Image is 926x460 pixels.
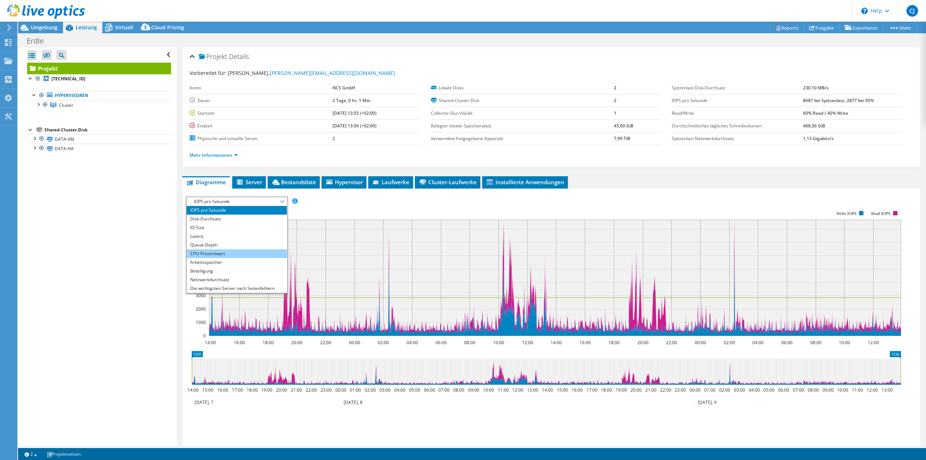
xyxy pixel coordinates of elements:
[306,387,317,393] text: 22:00
[672,110,803,117] label: Read/Write
[551,339,562,346] text: 14:00
[522,339,533,346] text: 12:00
[205,339,216,346] text: 14:00
[436,339,447,346] text: 06:00
[187,284,287,293] li: Die wichtigsten Server nach Seitenfehlern
[608,339,620,346] text: 18:00
[202,387,213,393] text: 15:00
[666,339,677,346] text: 22:00
[803,110,848,116] b: 60% Read / 40% Write
[332,110,377,116] b: [DATE] 13:55 (+02:00)
[719,387,730,393] text: 02:00
[803,123,825,129] b: 468,56 GiB
[27,91,171,100] a: Hypervisoren
[190,84,332,92] label: Konto
[882,387,893,393] text: 13:00
[724,339,735,346] text: 02:00
[498,387,509,393] text: 11:00
[512,387,523,393] text: 12:00
[186,444,291,458] h2: Erweiterte Diagramm-Steuerung
[320,387,332,393] text: 23:00
[438,387,450,393] text: 07:00
[752,339,764,346] text: 04:00
[468,387,479,393] text: 09:00
[199,53,227,60] span: Projekt
[27,100,171,110] a: Cluster
[365,387,376,393] text: 02:00
[660,387,671,393] text: 22:00
[672,135,803,142] label: Spitzenlast Netzwerkdurchsatz
[187,232,287,241] li: Latenz
[803,85,829,91] b: 230,10 MB/s
[542,387,553,393] text: 14:00
[704,387,715,393] text: 01:00
[839,339,850,346] text: 10:00
[839,22,884,33] a: Exportieren
[672,122,803,130] label: Durchschnittliches tägliches Schreibvolumen
[614,110,616,116] b: 1
[614,85,616,91] b: 2
[803,97,874,104] b: 8687 bei Spitzenlast, 2877 bei 95%
[419,178,477,186] span: Cluster-Laufwerke
[793,387,804,393] text: 07:00
[672,84,803,92] label: Spitzenlast Disk-Durchsatz
[187,267,287,275] li: Beteiligung
[27,144,171,153] a: DATA-HA
[614,123,633,129] b: 45,00 GiB
[236,178,262,186] span: Server
[59,102,73,108] span: Cluster
[823,387,834,393] text: 09:00
[837,387,848,393] text: 10:00
[332,123,377,129] b: [DATE] 13:56 (+02:00)
[379,387,391,393] text: 03:00
[431,122,614,130] label: Belegter lokaler Speicherplatz
[276,387,287,393] text: 20:00
[187,275,287,284] li: Netzwerkdurchsatz
[349,339,360,346] text: 00:00
[270,69,395,76] a: [PERSON_NAME][EMAIL_ADDRESS][DOMAIN_NAME]
[190,110,332,117] label: Startzeit
[261,387,272,393] text: 19:00
[867,387,878,393] text: 12:00
[689,387,701,393] text: 00:00
[187,249,287,258] li: CPU-Prozentwert
[407,339,418,346] text: 04:00
[493,339,504,346] text: 10:00
[614,97,616,104] b: 2
[232,387,243,393] text: 17:00
[320,339,331,346] text: 22:00
[332,135,335,142] b: 2
[190,135,332,142] label: Physische und virtuelle Server
[906,5,918,17] span: CJ
[228,69,395,76] span: [PERSON_NAME],
[431,97,614,104] label: Shared-Cluster-Disk
[394,387,405,393] text: 04:00
[637,339,649,346] text: 20:00
[187,215,287,223] li: Disk-Durchsatz
[187,258,287,267] li: Arbeitsspeicher
[186,178,226,186] span: Diagramme
[190,122,332,130] label: Endzeit
[409,387,420,393] text: 05:00
[20,450,42,459] a: 2
[527,387,538,393] text: 13:00
[187,387,199,393] text: 14:00
[672,97,803,104] label: IOPS pro Sekunde
[350,387,361,393] text: 01:00
[151,24,184,31] span: Cloud Pricing
[187,223,287,232] li: IO-Size
[190,69,227,76] label: Vorbereitet für:
[332,97,371,104] b: 2 Tage, 0 hr, 1 Min.
[234,339,245,346] text: 16:00
[579,339,591,346] text: 16:00
[51,76,85,82] b: [TECHNICAL_ID]
[263,339,274,346] text: 18:00
[883,22,917,33] a: Mehr
[271,178,316,186] span: Bestandsliste
[616,387,627,393] text: 19:00
[836,211,857,216] text: Write IOPS
[871,211,891,216] text: Read IOPS
[190,152,238,158] a: Mehr Informationen
[778,387,789,393] text: 06:00
[44,126,171,134] div: Shared-Cluster-Disk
